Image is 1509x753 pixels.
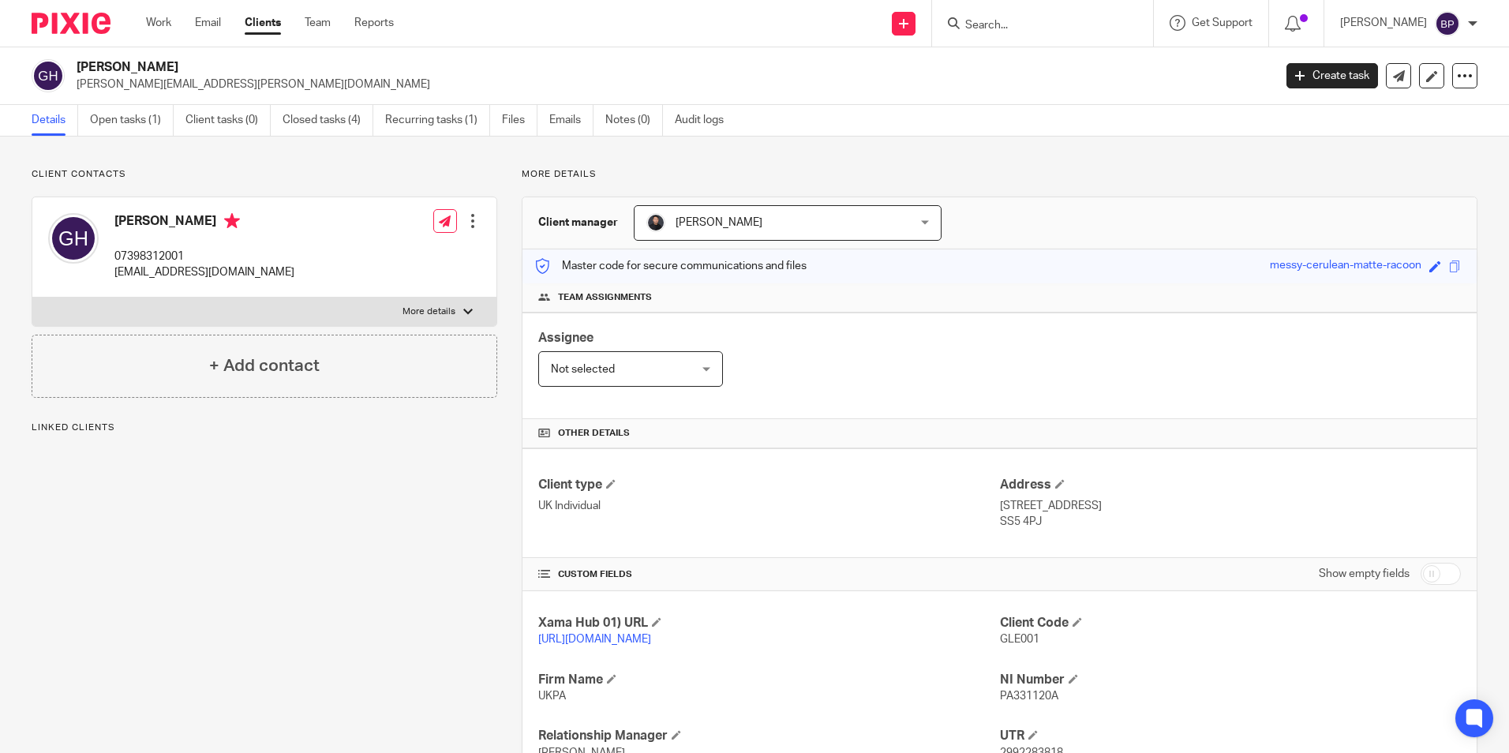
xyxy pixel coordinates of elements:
h4: Client type [538,477,999,493]
a: Open tasks (1) [90,105,174,136]
h4: Client Code [1000,615,1461,631]
input: Search [964,19,1106,33]
span: GLE001 [1000,634,1039,645]
p: Client contacts [32,168,497,181]
a: Details [32,105,78,136]
span: Other details [558,427,630,440]
img: svg%3E [48,213,99,264]
h4: Address [1000,477,1461,493]
a: Notes (0) [605,105,663,136]
h4: CUSTOM FIELDS [538,568,999,581]
h4: Firm Name [538,672,999,688]
a: Recurring tasks (1) [385,105,490,136]
h4: [PERSON_NAME] [114,213,294,233]
img: Pixie [32,13,110,34]
label: Show empty fields [1319,566,1410,582]
p: Master code for secure communications and files [534,258,807,274]
span: [PERSON_NAME] [676,217,762,228]
a: Emails [549,105,593,136]
img: svg%3E [1435,11,1460,36]
a: Closed tasks (4) [283,105,373,136]
a: [URL][DOMAIN_NAME] [538,634,651,645]
a: Client tasks (0) [185,105,271,136]
p: More details [403,305,455,318]
span: UKPA [538,691,566,702]
p: More details [522,168,1477,181]
h4: Relationship Manager [538,728,999,744]
a: Files [502,105,537,136]
a: Team [305,15,331,31]
img: My%20Photo.jpg [646,213,665,232]
img: svg%3E [32,59,65,92]
span: Not selected [551,364,615,375]
h3: Client manager [538,215,618,230]
a: Work [146,15,171,31]
h4: UTR [1000,728,1461,744]
h4: + Add contact [209,354,320,378]
span: PA331120A [1000,691,1058,702]
h4: Xama Hub 01) URL [538,615,999,631]
h2: [PERSON_NAME] [77,59,1025,76]
a: Create task [1286,63,1378,88]
p: SS5 4PJ [1000,514,1461,530]
p: Linked clients [32,421,497,434]
span: Get Support [1192,17,1253,28]
h4: NI Number [1000,672,1461,688]
a: Audit logs [675,105,736,136]
span: Assignee [538,332,593,344]
p: [PERSON_NAME][EMAIL_ADDRESS][PERSON_NAME][DOMAIN_NAME] [77,77,1263,92]
p: UK Individual [538,498,999,514]
span: Team assignments [558,291,652,304]
p: [STREET_ADDRESS] [1000,498,1461,514]
p: [EMAIL_ADDRESS][DOMAIN_NAME] [114,264,294,280]
p: 07398312001 [114,249,294,264]
p: [PERSON_NAME] [1340,15,1427,31]
a: Clients [245,15,281,31]
i: Primary [224,213,240,229]
a: Reports [354,15,394,31]
div: messy-cerulean-matte-racoon [1270,257,1421,275]
a: Email [195,15,221,31]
